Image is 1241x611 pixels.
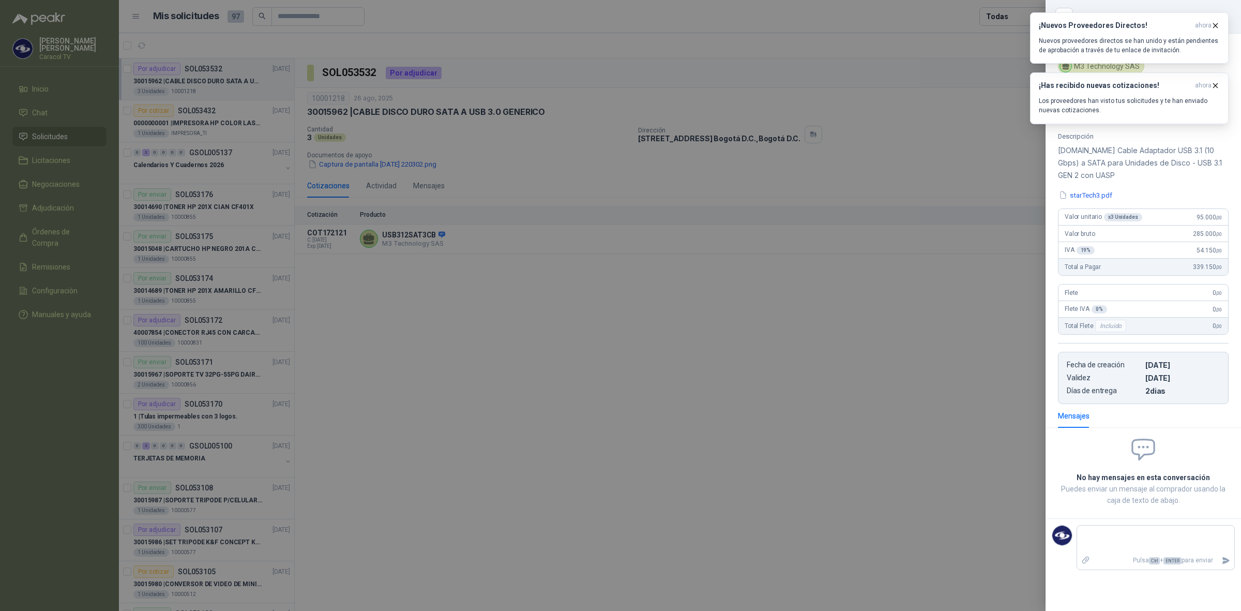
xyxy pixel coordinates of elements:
[1195,21,1212,30] span: ahora
[1039,36,1220,55] p: Nuevos proveedores directos se han unido y están pendientes de aprobación a través de tu enlace d...
[1065,246,1095,255] span: IVA
[1216,307,1222,312] span: ,00
[1213,289,1222,296] span: 0
[1077,552,1095,570] label: Adjuntar archivos
[1145,374,1220,382] p: [DATE]
[1193,263,1222,271] span: 339.150
[1030,72,1229,124] button: ¡Has recibido nuevas cotizaciones!ahora Los proveedores han visto tus solicitudes y te han enviad...
[1039,96,1220,115] p: Los proveedores han visto tus solicitudes y te han enviado nuevas cotizaciones.
[1058,410,1089,422] div: Mensajes
[1092,305,1107,314] div: 0 %
[1030,12,1229,64] button: ¡Nuevos Proveedores Directos!ahora Nuevos proveedores directos se han unido y están pendientes de...
[1149,557,1160,564] span: Ctrl
[1216,323,1222,329] span: ,00
[1216,248,1222,254] span: ,00
[1065,305,1107,314] span: Flete IVA
[1145,361,1220,369] p: [DATE]
[1095,552,1218,570] p: Pulsa + para enviar
[1216,264,1222,270] span: ,00
[1065,263,1101,271] span: Total a Pagar
[1065,213,1142,221] span: Valor unitario
[1058,483,1229,506] p: Puedes enviar un mensaje al comprador usando la caja de texto de abajo.
[1217,552,1234,570] button: Enviar
[1197,247,1222,254] span: 54.150
[1195,81,1212,90] span: ahora
[1039,21,1191,30] h3: ¡Nuevos Proveedores Directos!
[1065,230,1095,237] span: Valor bruto
[1067,386,1141,395] p: Días de entrega
[1067,361,1141,369] p: Fecha de creación
[1216,215,1222,220] span: ,00
[1079,8,1229,25] div: COT172121
[1163,557,1182,564] span: ENTER
[1095,320,1126,332] div: Incluido
[1065,289,1078,296] span: Flete
[1216,290,1222,296] span: ,00
[1213,306,1222,313] span: 0
[1052,526,1072,545] img: Company Logo
[1077,246,1095,255] div: 19 %
[1104,213,1142,221] div: x 3 Unidades
[1058,132,1229,140] p: Descripción
[1039,81,1191,90] h3: ¡Has recibido nuevas cotizaciones!
[1197,214,1222,221] span: 95.000
[1193,230,1222,237] span: 285.000
[1058,144,1229,182] p: [DOMAIN_NAME] Cable Adaptador USB 3.1 (10 Gbps) a SATA para Unidades de Disco - USB 3.1 GEN 2 con...
[1058,10,1070,23] button: Close
[1058,472,1229,483] h2: No hay mensajes en esta conversación
[1216,231,1222,237] span: ,00
[1067,374,1141,382] p: Validez
[1145,386,1220,395] p: 2 dias
[1058,190,1113,201] button: starTech3.pdf
[1213,322,1222,330] span: 0
[1065,320,1128,332] span: Total Flete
